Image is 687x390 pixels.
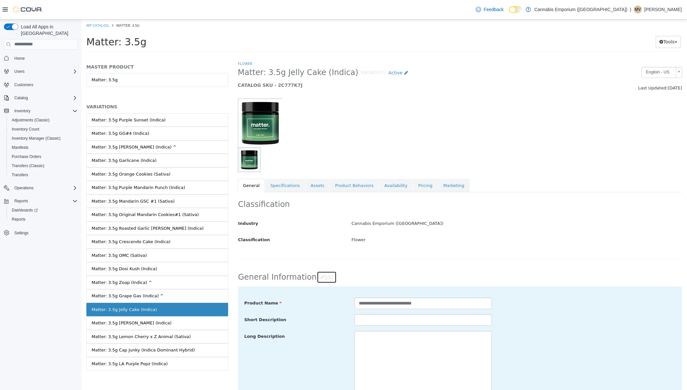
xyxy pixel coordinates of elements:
[265,198,605,210] div: Cannabis Emporium ([GEOGRAPHIC_DATA])
[14,185,34,191] span: Operations
[14,56,25,61] span: Home
[35,3,58,8] span: Matter: 3.5g
[9,144,31,151] a: Manifests
[9,215,28,223] a: Reports
[12,228,78,237] span: Settings
[9,125,42,133] a: Inventory Count
[156,41,171,46] a: Flower
[10,97,84,104] div: Matter: 3.5g Purple Sunset (Indica)
[12,68,78,75] span: Users
[634,6,642,13] div: Michael Valentin
[10,124,95,131] div: Matter: 3.5g [PERSON_NAME] (Indica) ^
[9,153,44,161] a: Purchase Orders
[1,183,80,193] button: Operations
[4,51,78,255] nav: Complex example
[9,171,31,179] a: Transfers
[9,206,40,214] a: Dashboards
[163,281,200,286] span: Product Name
[9,144,78,151] span: Manifests
[265,215,605,226] div: Flower
[1,228,80,237] button: Settings
[561,48,592,58] span: English - US
[9,116,52,124] a: Adjustments (Classic)
[574,16,599,28] button: Tools
[12,107,78,115] span: Inventory
[1,106,80,116] button: Inventory
[1,93,80,102] button: Catalog
[13,6,42,13] img: Cova
[10,192,117,198] div: Matter: 3.5g Original Mandarin Cookies#1 (Sativa)
[1,80,80,89] button: Customers
[12,55,27,62] a: Home
[157,180,601,190] h2: Classification
[18,23,78,37] span: Load All Apps in [GEOGRAPHIC_DATA]
[9,215,78,223] span: Reports
[10,300,90,307] div: Matter: 3.5g [PERSON_NAME] (Indica)
[156,63,487,69] h5: CATALOG SKU - 2C777K7J
[14,108,30,114] span: Inventory
[10,341,86,348] div: Matter: 3.5g LA Purple Popz (Indica)
[5,44,147,50] h5: MASTER PRODUCT
[7,152,80,161] button: Purchase Orders
[10,327,113,334] div: Matter: 3.5g Cap Junky (Indica Dominant Hybrid)
[9,134,78,142] span: Inventory Manager (Classic)
[635,6,641,13] span: MV
[12,184,78,192] span: Operations
[9,153,78,161] span: Purchase Orders
[9,125,78,133] span: Inventory Count
[5,84,147,90] h5: VARIATIONS
[12,81,78,89] span: Customers
[5,17,65,28] span: Matter: 3.5g
[156,79,201,128] img: 150
[630,6,631,13] p: |
[5,3,27,8] a: My Catalog
[12,81,36,89] a: Customers
[14,230,28,236] span: Settings
[10,138,75,144] div: Matter: 3.5g Garlicane (Indica)
[10,246,76,253] div: Matter: 3.5g Dosi Kush (Indica)
[7,116,80,125] button: Adjustments (Classic)
[473,3,506,16] a: Feedback
[1,54,80,63] button: Home
[586,66,601,71] span: [DATE]
[10,179,93,185] div: Matter: 3.5g Mandarin GSC #1 (Sativa)
[9,171,78,179] span: Transfers
[9,134,63,142] a: Inventory Manager (Classic)
[12,127,39,132] span: Inventory Count
[5,54,147,67] a: Matter: 3.5g
[560,47,601,58] a: English - US
[357,159,388,173] a: Marketing
[534,6,627,13] p: Cannabis Emporium ([GEOGRAPHIC_DATA])
[7,215,80,224] button: Reports
[9,162,78,170] span: Transfers (Classic)
[12,94,78,102] span: Catalog
[12,107,33,115] button: Inventory
[163,298,205,303] span: Short Description
[7,125,80,134] button: Inventory Count
[12,117,50,123] span: Adjustments (Classic)
[7,206,80,215] a: Dashboards
[10,165,104,171] div: Matter: 3.5g Purple Mandarin Punch (Indica)
[12,54,78,62] span: Home
[10,260,71,266] div: Matter: 3.5g Zoap (Indica) ^
[298,159,331,173] a: Availability
[157,218,189,223] span: Classification
[248,159,297,173] a: Product Behaviors
[12,94,30,102] button: Catalog
[7,143,80,152] button: Manifests
[1,67,80,76] button: Users
[10,206,122,212] div: Matter: 3.5g Roasted Garlic [PERSON_NAME] (Indica)
[7,170,80,179] button: Transfers
[9,162,47,170] a: Transfers (Classic)
[1,196,80,206] button: Reports
[12,197,31,205] button: Reports
[157,252,601,264] h2: General Information
[163,314,203,319] span: Long Description
[157,201,177,206] span: Industry
[9,206,78,214] span: Dashboards
[10,233,65,239] div: Matter: 3.5g OMC (Sativa)
[12,184,36,192] button: Operations
[156,159,183,173] a: General
[14,82,33,87] span: Customers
